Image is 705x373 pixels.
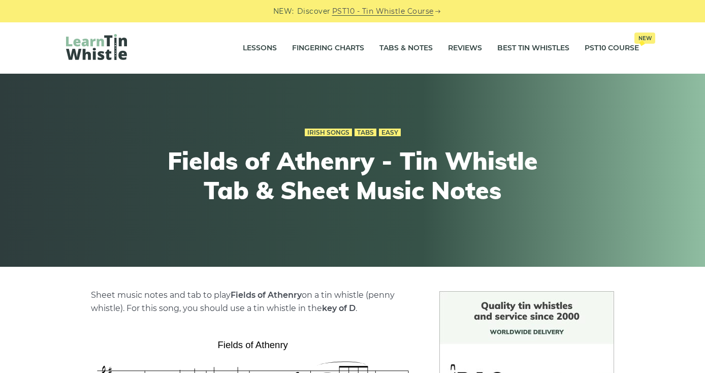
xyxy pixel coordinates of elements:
span: New [634,33,655,44]
strong: Fields of Athenry [231,290,302,300]
a: Reviews [448,36,482,61]
p: Sheet music notes and tab to play on a tin whistle (penny whistle). For this song, you should use... [91,289,415,315]
a: Irish Songs [305,129,352,137]
a: Tabs [355,129,376,137]
a: Easy [379,129,401,137]
strong: key of D [322,303,356,313]
a: Fingering Charts [292,36,364,61]
a: Lessons [243,36,277,61]
a: Best Tin Whistles [497,36,569,61]
a: PST10 CourseNew [585,36,639,61]
a: Tabs & Notes [379,36,433,61]
img: LearnTinWhistle.com [66,34,127,60]
h1: Fields of Athenry - Tin Whistle Tab & Sheet Music Notes [166,146,539,205]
